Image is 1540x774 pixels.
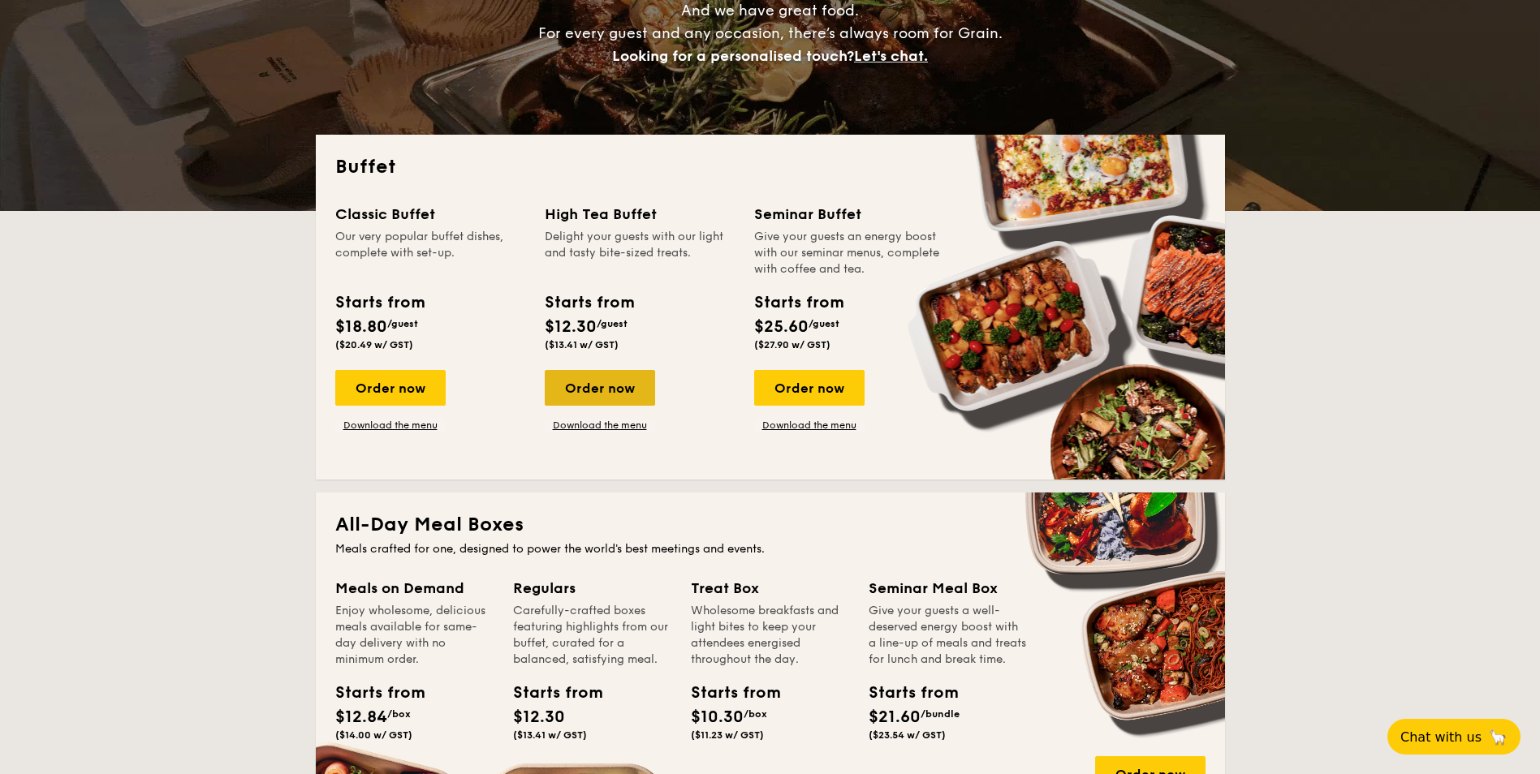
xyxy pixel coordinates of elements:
span: Let's chat. [854,47,928,65]
div: Order now [335,370,446,406]
div: Starts from [754,290,843,315]
div: Classic Buffet [335,203,525,226]
span: ($13.41 w/ GST) [513,729,587,741]
span: ($27.90 w/ GST) [754,339,830,350]
span: $12.84 [335,707,387,727]
div: Order now [545,370,655,406]
div: Give your guests an energy boost with our seminar menus, complete with coffee and tea. [754,229,944,277]
span: ($14.00 w/ GST) [335,729,412,741]
div: Give your guests a well-deserved energy boost with a line-up of meals and treats for lunch and br... [869,603,1027,668]
div: Seminar Buffet [754,203,944,226]
a: Download the menu [335,419,446,432]
div: Starts from [545,290,633,315]
div: Starts from [335,681,408,705]
div: Delight your guests with our light and tasty bite-sized treats. [545,229,735,277]
span: ($23.54 w/ GST) [869,729,946,741]
div: Seminar Meal Box [869,577,1027,600]
span: /box [387,708,411,720]
span: $12.30 [513,707,565,727]
span: /bundle [921,708,960,720]
span: ($13.41 w/ GST) [545,339,619,350]
div: Meals on Demand [335,577,494,600]
span: $25.60 [754,317,809,337]
div: Treat Box [691,577,849,600]
span: /guest [597,318,628,329]
div: Order now [754,370,865,406]
span: ($11.23 w/ GST) [691,729,764,741]
span: $21.60 [869,707,921,727]
span: 🦙 [1488,728,1508,746]
div: Wholesome breakfasts and light bites to keep your attendees energised throughout the day. [691,603,849,668]
span: /box [744,708,767,720]
h2: Buffet [335,154,1206,180]
div: Starts from [335,290,424,315]
span: $10.30 [691,707,744,727]
div: Enjoy wholesome, delicious meals available for same-day delivery with no minimum order. [335,603,494,668]
div: Starts from [869,681,942,705]
span: Chat with us [1400,729,1482,745]
h2: All-Day Meal Boxes [335,512,1206,538]
div: Meals crafted for one, designed to power the world's best meetings and events. [335,541,1206,557]
div: Our very popular buffet dishes, complete with set-up. [335,229,525,277]
span: $12.30 [545,317,597,337]
div: Regulars [513,577,671,600]
a: Download the menu [545,419,655,432]
div: Starts from [691,681,764,705]
span: $18.80 [335,317,387,337]
a: Download the menu [754,419,865,432]
button: Chat with us🦙 [1387,719,1521,755]
span: ($20.49 w/ GST) [335,339,413,350]
div: High Tea Buffet [545,203,735,226]
span: /guest [809,318,839,329]
span: /guest [387,318,418,329]
div: Starts from [513,681,586,705]
span: Looking for a personalised touch? [612,47,854,65]
div: Carefully-crafted boxes featuring highlights from our buffet, curated for a balanced, satisfying ... [513,603,671,668]
span: And we have great food. For every guest and any occasion, there’s always room for Grain. [538,2,1003,65]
